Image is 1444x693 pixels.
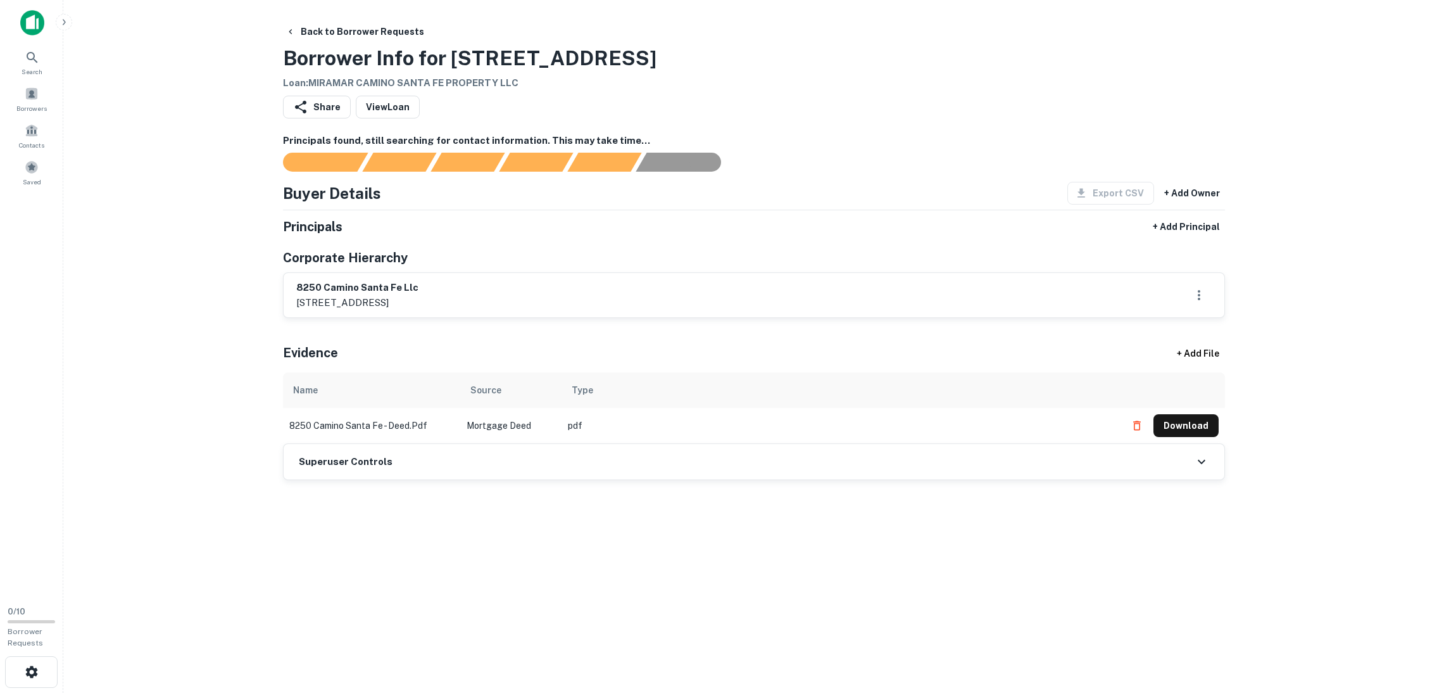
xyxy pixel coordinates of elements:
div: Principals found, still searching for contact information. This may take time... [567,153,641,172]
td: 8250 camino santa fe - deed.pdf [283,408,460,443]
h3: Borrower Info for [STREET_ADDRESS] [283,43,656,73]
span: Borrowers [16,103,47,113]
div: Type [572,383,593,398]
th: Source [460,372,562,408]
h6: 8250 camino santa fe llc [296,281,418,295]
h6: Superuser Controls [299,455,392,469]
td: Mortgage Deed [460,408,562,443]
p: [STREET_ADDRESS] [296,295,418,310]
div: scrollable content [283,372,1225,443]
button: Back to Borrower Requests [280,20,429,43]
a: Saved [4,155,60,189]
button: + Add Principal [1148,215,1225,238]
h6: Loan : MIRAMAR CAMINO SANTA FE PROPERTY LLC [283,76,656,91]
div: Name [293,383,318,398]
span: 0 / 10 [8,607,25,616]
a: Contacts [4,118,60,153]
button: Download [1153,414,1219,437]
h5: Principals [283,217,342,236]
div: Documents found, AI parsing details... [430,153,505,172]
span: Saved [23,177,41,187]
td: pdf [562,408,1119,443]
img: capitalize-icon.png [20,10,44,35]
div: Source [470,383,501,398]
h6: Principals found, still searching for contact information. This may take time... [283,134,1225,148]
div: AI fulfillment process complete. [636,153,736,172]
div: + Add File [1154,342,1243,365]
div: Sending borrower request to AI... [268,153,363,172]
div: Your request is received and processing... [362,153,436,172]
h4: Buyer Details [283,182,381,205]
th: Type [562,372,1119,408]
div: Principals found, AI now looking for contact information... [499,153,573,172]
span: Search [22,67,42,77]
iframe: Chat Widget [1381,592,1444,652]
span: Borrower Requests [8,627,43,647]
h5: Corporate Hierarchy [283,248,408,267]
button: Share [283,96,351,118]
a: ViewLoan [356,96,420,118]
a: Search [4,45,60,79]
h5: Evidence [283,343,338,362]
button: + Add Owner [1159,182,1225,205]
th: Name [283,372,460,408]
button: Delete file [1126,416,1148,436]
a: Borrowers [4,82,60,116]
span: Contacts [19,140,44,150]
